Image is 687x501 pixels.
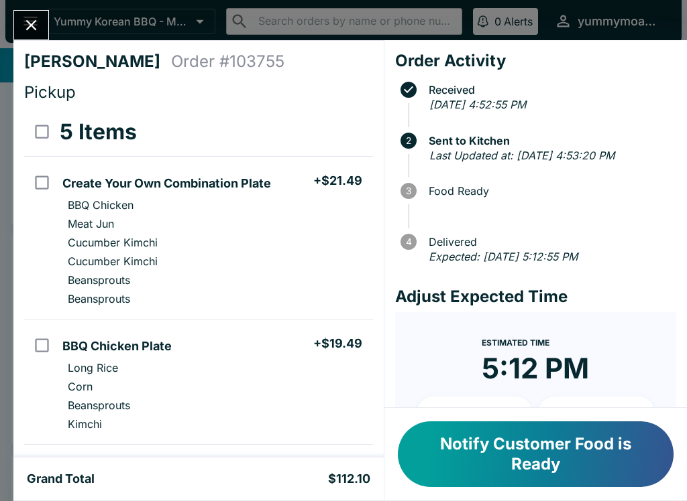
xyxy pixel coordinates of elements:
[417,397,533,430] button: + 10
[429,98,526,111] em: [DATE] 4:52:55 PM
[328,471,370,487] h5: $112.10
[24,52,171,72] h4: [PERSON_NAME]
[429,149,615,162] em: Last Updated at: [DATE] 4:53:20 PM
[68,380,93,393] p: Corn
[171,52,284,72] h4: Order # 103755
[422,236,676,248] span: Delivered
[68,417,102,431] p: Kimchi
[68,217,114,230] p: Meat Jun
[422,135,676,147] span: Sent to Kitchen
[538,397,655,430] button: + 20
[62,338,172,354] h5: BBQ Chicken Plate
[62,175,271,192] h5: Create Your Own Combination Plate
[429,250,578,263] em: Expected: [DATE] 5:12:55 PM
[395,51,676,71] h4: Order Activity
[68,273,130,287] p: Beansprouts
[398,421,674,487] button: Notify Customer Food is Ready
[68,361,118,374] p: Long Rice
[313,173,362,189] h5: + $21.49
[24,82,76,102] span: Pickup
[68,198,134,212] p: BBQ Chicken
[14,11,48,40] button: Close
[68,236,158,249] p: Cucumber Kimchi
[422,84,676,96] span: Received
[482,338,549,348] span: Estimated Time
[395,287,676,307] h4: Adjust Expected Time
[27,471,95,487] h5: Grand Total
[422,185,676,197] span: Food Ready
[60,119,137,145] h3: 5 Items
[68,292,130,305] p: Beansprouts
[68,255,158,268] p: Cucumber Kimchi
[313,336,362,352] h5: + $19.49
[68,399,130,412] p: Beansprouts
[405,236,411,247] text: 4
[482,351,589,386] time: 5:12 PM
[406,186,411,196] text: 3
[406,135,411,146] text: 2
